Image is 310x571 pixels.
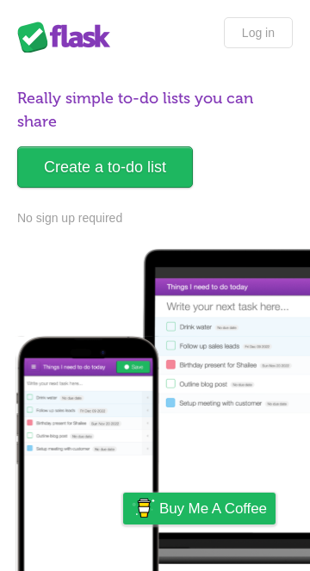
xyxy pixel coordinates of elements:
[123,493,276,524] a: Buy me a coffee
[17,146,193,188] a: Create a to-do list
[132,493,155,523] img: Buy me a coffee
[159,493,267,524] span: Buy me a coffee
[17,87,293,133] h1: Really simple to-do lists you can share
[17,209,293,227] p: No sign up required
[224,17,293,48] a: Log in
[17,22,121,53] div: Flask Lists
